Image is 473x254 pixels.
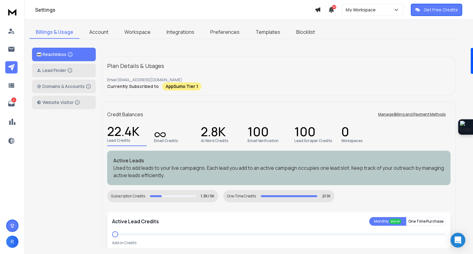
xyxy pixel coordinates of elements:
[160,26,200,39] a: Integrations
[6,6,18,18] img: logo
[373,108,451,121] button: Manage Billing and Payment Methods
[204,26,246,39] a: Preferences
[83,26,115,39] a: Account
[107,138,130,143] p: Lead Credits
[113,164,444,179] p: Used to add leads to your live campaigns. Each lead you add to an active campaign occupies one le...
[111,194,145,199] div: Subscription Credits
[424,7,458,13] p: Get Free Credits
[406,217,446,226] button: One Time Purchase
[154,138,178,143] p: Email Credits
[6,236,18,248] button: R
[248,138,279,143] p: Email Verification
[378,112,446,117] p: Manage Billing and Payment Methods
[290,26,321,39] a: Blocklist
[201,129,226,137] p: 2.8K
[30,26,79,39] a: Billings & Usage
[322,194,331,199] p: 21.1K
[249,26,286,39] a: Templates
[162,82,201,90] div: AppSumo Tier 1
[389,219,401,224] div: 20% off
[451,233,465,248] div: Open Intercom Messenger
[107,83,159,89] p: Currently Subscribed to
[332,5,336,9] span: 47
[248,129,269,137] p: 100
[227,194,256,199] div: One-Time Credits
[294,138,332,143] p: Lead Scraper Credits
[118,26,157,39] a: Workspace
[107,128,139,137] p: 22.4K
[112,218,159,225] p: Active Lead Credits
[107,111,143,118] p: Credit Balances
[107,62,164,70] p: Plan Details & Usages
[35,6,315,14] h1: Settings
[32,48,96,61] button: ReachInbox
[411,4,462,16] button: Get Free Credits
[11,97,16,102] p: 2
[201,138,228,143] p: AI Word Credits
[113,157,444,164] p: Active Leads
[369,217,406,226] button: Monthly 20% off
[346,7,378,13] p: My Workspace
[32,64,96,77] button: Lead Finder
[32,96,96,109] button: Website Visitor
[460,121,471,133] img: Extension Icon
[112,240,136,245] p: Add on Credits
[37,53,41,57] img: logo
[341,129,349,137] p: 0
[294,129,316,137] p: 100
[341,138,362,143] p: Workspaces
[5,97,18,110] a: 2
[201,194,215,199] p: 1.3K/ 5K
[32,80,96,93] button: Domains & Accounts
[107,77,451,82] p: Email: [EMAIL_ADDRESS][DOMAIN_NAME]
